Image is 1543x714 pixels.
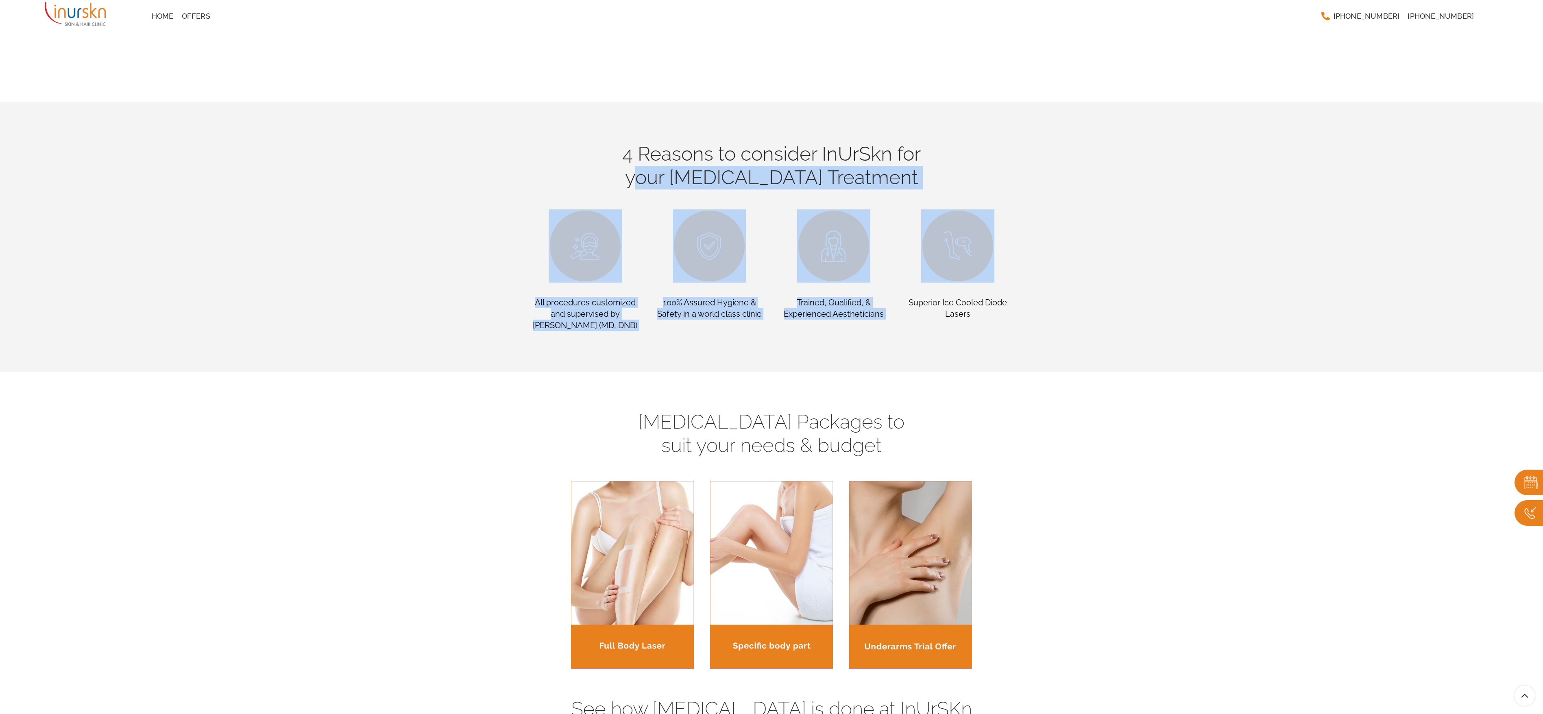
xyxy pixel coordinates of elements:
[571,481,694,668] img: Full-Body-Laser-1.jpg
[1404,8,1478,24] a: [PHONE_NUMBER]
[178,8,214,24] a: Offers
[182,13,210,20] span: Offers
[1408,13,1474,20] span: [PHONE_NUMBER]
[778,297,890,320] p: Trained, Qualified, & Experienced Aestheticians
[797,209,870,283] img: icon-3
[148,8,178,24] a: Home
[921,209,994,283] img: icon-4
[1317,8,1404,24] a: [PHONE_NUMBER]
[673,209,746,283] img: icon-2
[710,481,833,668] img: specific-body-part.jpg
[549,209,622,283] img: icon-1
[1515,686,1535,706] a: Scroll To Top
[529,410,1014,457] h4: [MEDICAL_DATA] Packages to suit your needs & budget
[849,481,972,668] img: Underarms-Trial-Offer.jpeg
[152,13,174,20] span: Home
[654,297,766,320] p: 100% Assured Hygiene & Safety in a world class clinic
[529,297,641,331] p: All procedures customized and supervised by [PERSON_NAME] (MD, DNB)
[902,297,1014,320] p: Superior Ice Cooled Diode Lasers
[529,142,1014,189] h4: 4 Reasons to consider InUrSkn for your [MEDICAL_DATA] Treatment
[1334,13,1400,20] span: [PHONE_NUMBER]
